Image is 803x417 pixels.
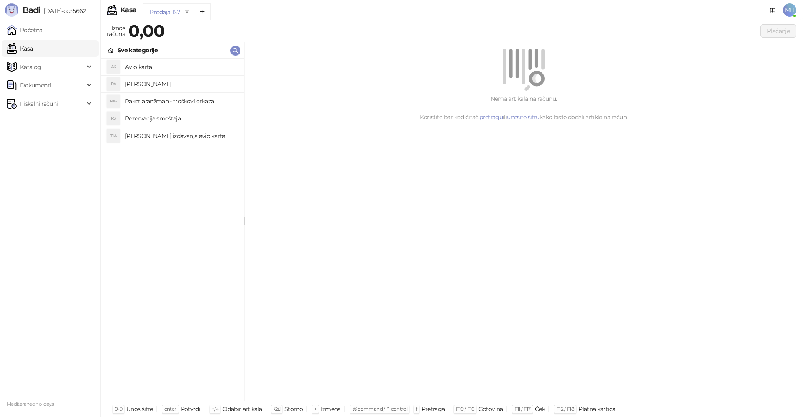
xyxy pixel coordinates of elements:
[284,404,303,414] div: Storno
[20,95,58,112] span: Fiskalni računi
[422,404,445,414] div: Pretraga
[352,406,408,412] span: ⌘ command / ⌃ control
[7,40,33,57] a: Kasa
[766,3,780,17] a: Dokumentacija
[126,404,153,414] div: Unos šifre
[125,77,237,91] h4: [PERSON_NAME]
[783,3,796,17] span: MH
[101,59,244,401] div: grid
[416,406,417,412] span: f
[20,59,41,75] span: Katalog
[125,129,237,143] h4: [PERSON_NAME] izdavanja avio karta
[105,23,127,39] div: Iznos računa
[5,3,18,17] img: Logo
[182,8,192,15] button: remove
[20,77,51,94] span: Dokumenti
[115,406,122,412] span: 0-9
[150,8,180,17] div: Prodaja 157
[254,94,793,122] div: Nema artikala na računu. Koristite bar kod čitač, ili kako biste dodali artikle na račun.
[478,404,503,414] div: Gotovina
[125,60,237,74] h4: Avio karta
[507,113,540,121] a: unesite šifru
[40,7,86,15] span: [DATE]-cc35662
[535,404,545,414] div: Ček
[7,401,54,407] small: Mediteraneo holidays
[107,129,120,143] div: TIA
[514,406,531,412] span: F11 / F17
[314,406,317,412] span: +
[456,406,474,412] span: F10 / F16
[181,404,201,414] div: Potvrdi
[125,112,237,125] h4: Rezervacija smeštaja
[23,5,40,15] span: Badi
[222,404,262,414] div: Odabir artikala
[125,95,237,108] h4: Paket aranžman - troškovi otkaza
[274,406,280,412] span: ⌫
[578,404,615,414] div: Platna kartica
[107,95,120,108] div: PA-
[760,24,796,38] button: Plaćanje
[556,406,574,412] span: F12 / F18
[479,113,503,121] a: pretragu
[164,406,176,412] span: enter
[107,112,120,125] div: RS
[128,20,164,41] strong: 0,00
[118,46,158,55] div: Sve kategorije
[120,7,136,13] div: Kasa
[7,22,43,38] a: Početna
[194,3,211,20] button: Add tab
[321,404,340,414] div: Izmena
[107,77,120,91] div: PA
[107,60,120,74] div: AK
[212,406,218,412] span: ↑/↓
